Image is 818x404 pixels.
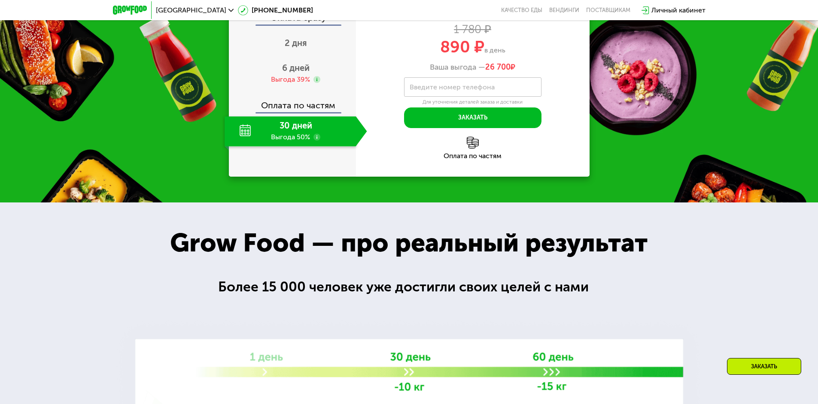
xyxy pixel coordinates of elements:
span: 890 ₽ [440,37,484,57]
div: Заказать [727,358,801,375]
span: [GEOGRAPHIC_DATA] [156,7,226,14]
label: Введите номер телефона [410,85,495,89]
div: Оплата сразу [230,13,356,24]
div: Ваша выгода — [356,63,590,72]
button: Заказать [404,107,541,128]
div: Grow Food — про реальный результат [151,223,666,262]
div: Личный кабинет [651,5,705,15]
div: поставщикам [586,7,630,14]
a: [PHONE_NUMBER] [238,5,313,15]
a: Вендинги [549,7,579,14]
div: Выгода 39% [271,75,310,84]
div: Оплата по частям [230,92,356,112]
span: 2 дня [285,38,307,48]
img: l6xcnZfty9opOoJh.png [467,137,479,149]
span: в день [484,46,505,54]
div: 1 780 ₽ [356,25,590,34]
div: Для уточнения деталей заказа и доставки [404,99,541,106]
a: Качество еды [501,7,542,14]
span: 26 700 [485,62,511,72]
span: 6 дней [282,63,310,73]
span: ₽ [485,63,515,72]
div: Оплата по частям [356,153,590,159]
div: Более 15 000 человек уже достигли своих целей с нами [218,276,600,297]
